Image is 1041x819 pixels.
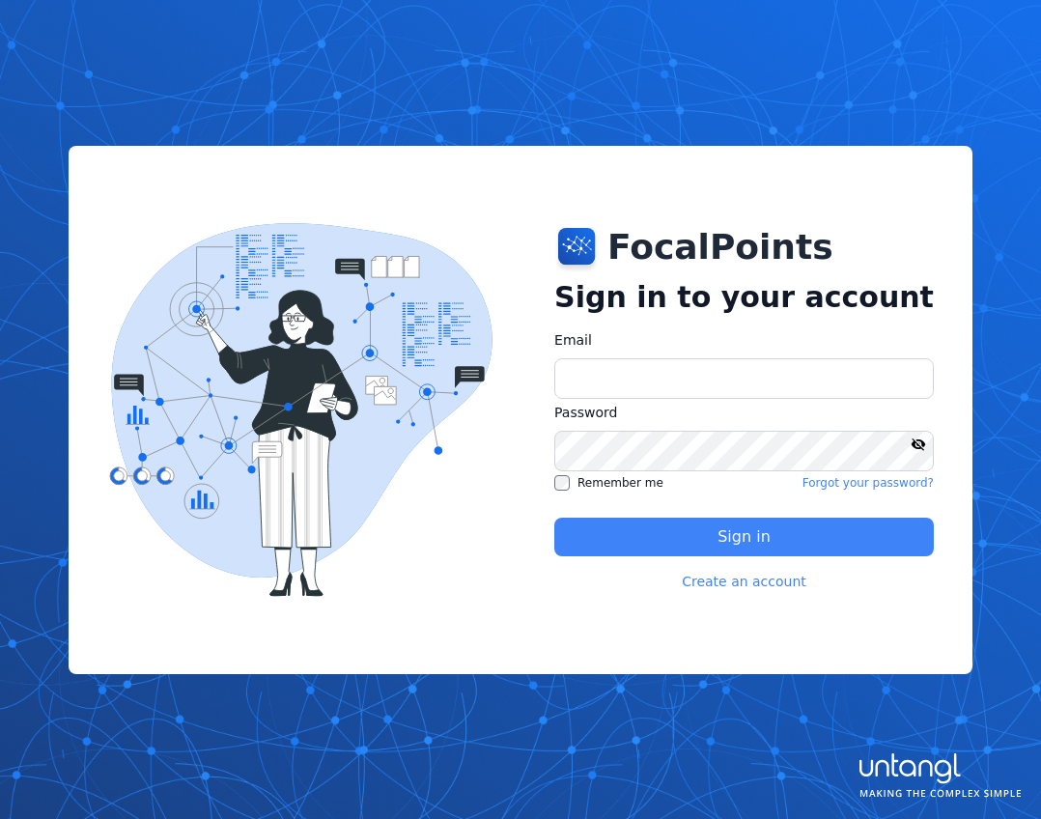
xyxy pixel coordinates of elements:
h2: Sign in to your account [554,280,934,315]
a: Create an account [682,572,806,591]
label: Email [554,330,934,351]
h1: FocalPoints [607,228,833,267]
a: Forgot your password? [802,475,934,491]
label: Password [554,403,934,423]
button: Sign in [554,518,934,556]
label: Remember me [554,475,663,491]
input: Remember me [554,475,570,491]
